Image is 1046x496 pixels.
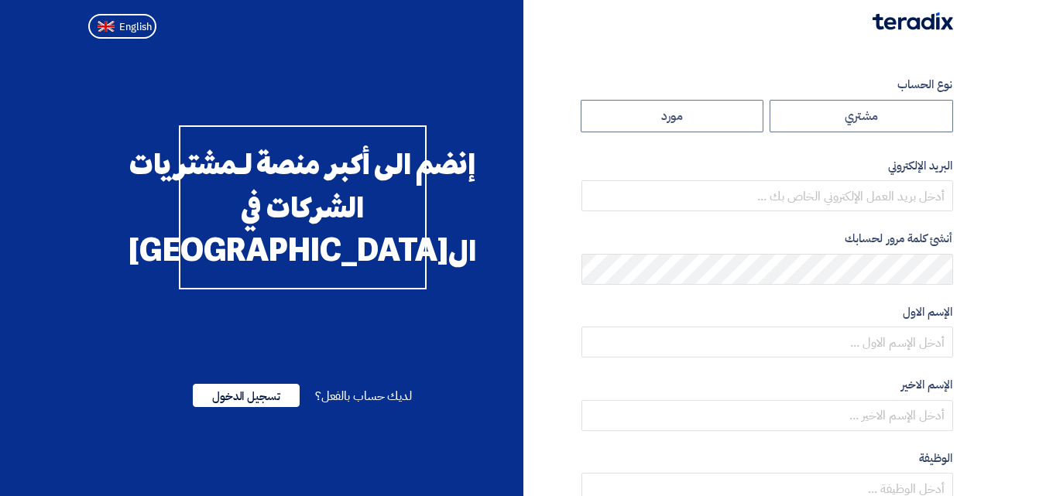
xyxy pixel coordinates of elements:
button: English [88,14,156,39]
label: مورد [581,100,764,132]
label: الإسم الاخير [581,376,953,394]
label: الإسم الاول [581,303,953,321]
span: لديك حساب بالفعل؟ [315,387,412,405]
label: مشتري [770,100,953,132]
span: English [119,22,152,32]
span: تسجيل الدخول [193,384,300,407]
img: Teradix logo [873,12,953,30]
input: أدخل بريد العمل الإلكتروني الخاص بك ... [581,180,953,211]
div: إنضم الى أكبر منصة لـمشتريات الشركات في ال[GEOGRAPHIC_DATA] [179,125,427,289]
a: تسجيل الدخول [193,387,300,405]
label: الوظيفة [581,450,953,467]
input: أدخل الإسم الاخير ... [581,400,953,431]
label: نوع الحساب [581,76,953,94]
img: en-US.png [98,21,115,32]
input: أدخل الإسم الاول ... [581,327,953,357]
label: أنشئ كلمة مرور لحسابك [581,230,953,248]
label: البريد الإلكتروني [581,157,953,175]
